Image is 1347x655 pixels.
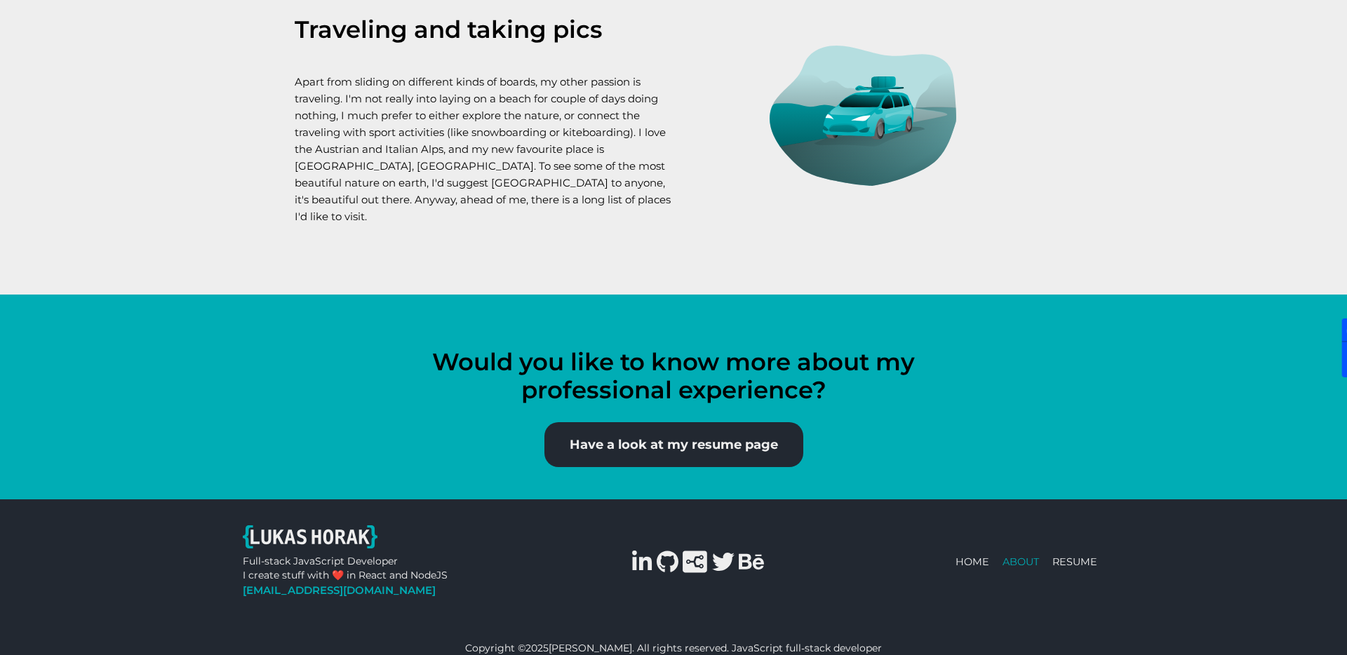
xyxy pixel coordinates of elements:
[387,348,960,404] h2: Would you like to know more about my professional experience?
[1046,546,1104,578] a: Resume
[295,15,673,43] h2: Traveling and taking pics
[770,46,956,186] img: Traveling Illustration
[243,582,436,599] a: [EMAIL_ADDRESS][DOMAIN_NAME]
[739,551,764,573] a: Lukas Horak on Behance
[465,641,882,655] span: Copyright © 2025 [PERSON_NAME]. All rights reserved. JavaScript full‑stack developer
[657,551,678,573] a: Lukas Horak on GitHub
[712,551,735,573] a: Lukas Horak on Twitter
[243,568,448,582] span: I create stuff with in React and NodeJS
[949,546,996,578] a: Home
[546,424,802,466] button: Have a look at my resume page
[295,74,673,225] p: Apart from sliding on different kinds of boards, my other passion is traveling. I'm not really in...
[683,551,707,573] a: My dev stack on Stackshare
[332,569,344,581] span: heart
[243,525,377,549] img: Lukas Horak Logo
[243,525,377,554] a: Lukas Horak Logo
[632,551,652,573] a: Lukas Horak on Linkedin
[243,554,398,568] span: Full-stack JavaScript Developer
[996,546,1046,578] a: About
